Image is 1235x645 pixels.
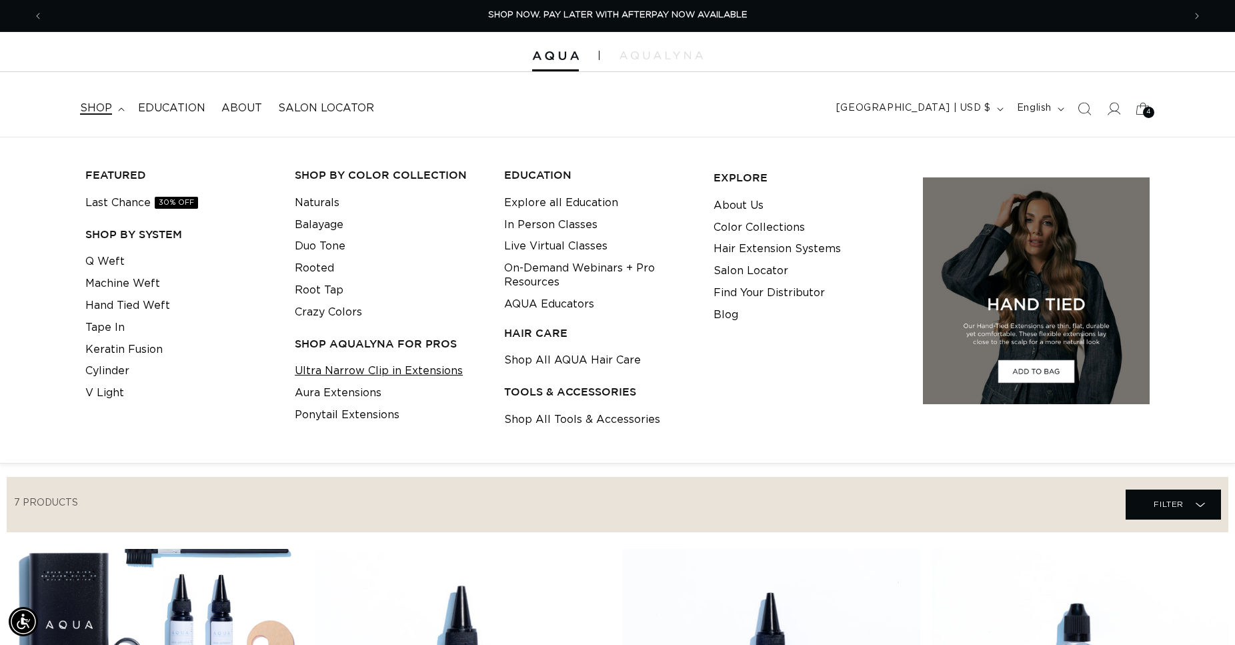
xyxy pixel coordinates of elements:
[504,168,693,182] h3: EDUCATION
[270,93,382,123] a: Salon Locator
[504,326,693,340] h3: HAIR CARE
[1126,490,1221,520] summary: Filter
[85,192,198,214] a: Last Chance30% OFF
[9,607,38,636] div: Accessibility Menu
[295,214,343,236] a: Balayage
[1182,3,1212,29] button: Next announcement
[130,93,213,123] a: Education
[504,385,693,399] h3: TOOLS & ACCESSORIES
[295,382,381,404] a: Aura Extensions
[295,168,483,182] h3: Shop by Color Collection
[138,101,205,115] span: Education
[295,257,334,279] a: Rooted
[155,197,198,209] span: 30% OFF
[1070,94,1099,123] summary: Search
[836,101,991,115] span: [GEOGRAPHIC_DATA] | USD $
[504,350,641,372] a: Shop All AQUA Hair Care
[620,51,703,59] img: aqualyna.com
[85,295,170,317] a: Hand Tied Weft
[85,317,125,339] a: Tape In
[714,238,841,260] a: Hair Extension Systems
[714,217,805,239] a: Color Collections
[23,3,53,29] button: Previous announcement
[295,360,463,382] a: Ultra Narrow Clip in Extensions
[532,51,579,61] img: Aqua Hair Extensions
[714,282,825,304] a: Find Your Distributor
[1146,107,1151,118] span: 4
[85,168,274,182] h3: FEATURED
[488,11,748,19] span: SHOP NOW. PAY LATER WITH AFTERPAY NOW AVAILABLE
[295,301,362,324] a: Crazy Colors
[221,101,262,115] span: About
[504,257,693,293] a: On-Demand Webinars + Pro Resources
[85,227,274,241] h3: SHOP BY SYSTEM
[295,235,345,257] a: Duo Tone
[504,214,597,236] a: In Person Classes
[295,192,339,214] a: Naturals
[1009,96,1070,121] button: English
[504,409,660,431] a: Shop All Tools & Accessories
[85,339,163,361] a: Keratin Fusion
[14,498,78,508] span: 7 products
[504,235,607,257] a: Live Virtual Classes
[714,304,738,326] a: Blog
[85,360,129,382] a: Cylinder
[1017,101,1052,115] span: English
[1154,492,1184,517] span: Filter
[295,404,399,426] a: Ponytail Extensions
[828,96,1009,121] button: [GEOGRAPHIC_DATA] | USD $
[80,101,112,115] span: shop
[1168,581,1235,645] iframe: Chat Widget
[295,279,343,301] a: Root Tap
[213,93,270,123] a: About
[295,337,483,351] h3: Shop AquaLyna for Pros
[85,273,160,295] a: Machine Weft
[85,251,125,273] a: Q Weft
[714,260,788,282] a: Salon Locator
[714,171,902,185] h3: EXPLORE
[278,101,374,115] span: Salon Locator
[85,382,124,404] a: V Light
[504,293,594,315] a: AQUA Educators
[714,195,764,217] a: About Us
[504,192,618,214] a: Explore all Education
[72,93,130,123] summary: shop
